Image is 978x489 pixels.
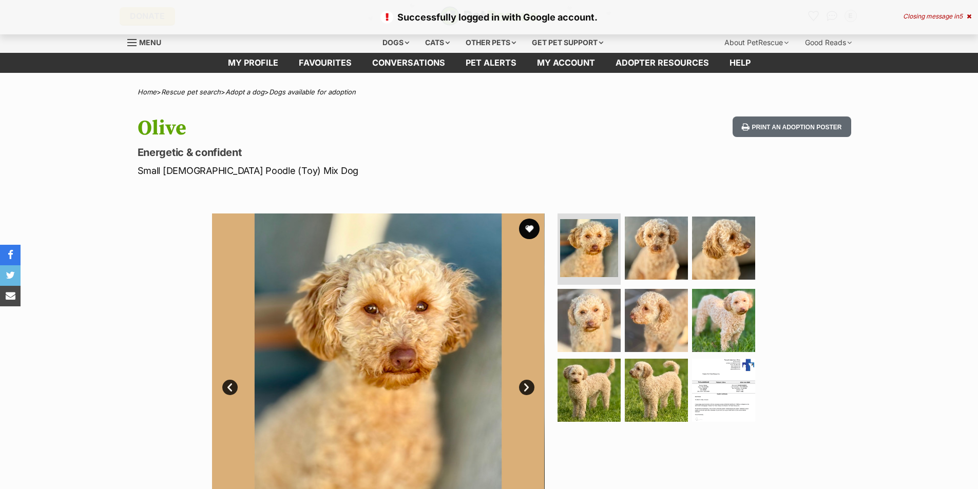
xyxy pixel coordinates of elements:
[692,217,755,280] img: Photo of Olive
[161,88,221,96] a: Rescue pet search
[560,219,618,277] img: Photo of Olive
[218,53,289,73] a: My profile
[458,32,523,53] div: Other pets
[519,380,534,395] a: Next
[139,38,161,47] span: Menu
[519,219,540,239] button: favourite
[222,380,238,395] a: Prev
[127,32,168,51] a: Menu
[717,32,796,53] div: About PetRescue
[525,32,610,53] div: Get pet support
[719,53,761,73] a: Help
[289,53,362,73] a: Favourites
[362,53,455,73] a: conversations
[112,88,867,96] div: > > >
[418,32,457,53] div: Cats
[605,53,719,73] a: Adopter resources
[558,359,621,422] img: Photo of Olive
[138,145,572,160] p: Energetic & confident
[903,13,971,20] div: Closing message in
[10,10,968,24] p: Successfully logged in with Google account.
[625,289,688,352] img: Photo of Olive
[625,359,688,422] img: Photo of Olive
[455,53,527,73] a: Pet alerts
[959,12,963,20] span: 5
[798,32,859,53] div: Good Reads
[138,164,572,178] p: Small [DEMOGRAPHIC_DATA] Poodle (Toy) Mix Dog
[138,116,572,140] h1: Olive
[269,88,356,96] a: Dogs available for adoption
[692,359,755,422] img: Photo of Olive
[527,53,605,73] a: My account
[138,88,157,96] a: Home
[375,32,416,53] div: Dogs
[733,116,851,138] button: Print an adoption poster
[625,217,688,280] img: Photo of Olive
[692,289,755,352] img: Photo of Olive
[225,88,264,96] a: Adopt a dog
[558,289,621,352] img: Photo of Olive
